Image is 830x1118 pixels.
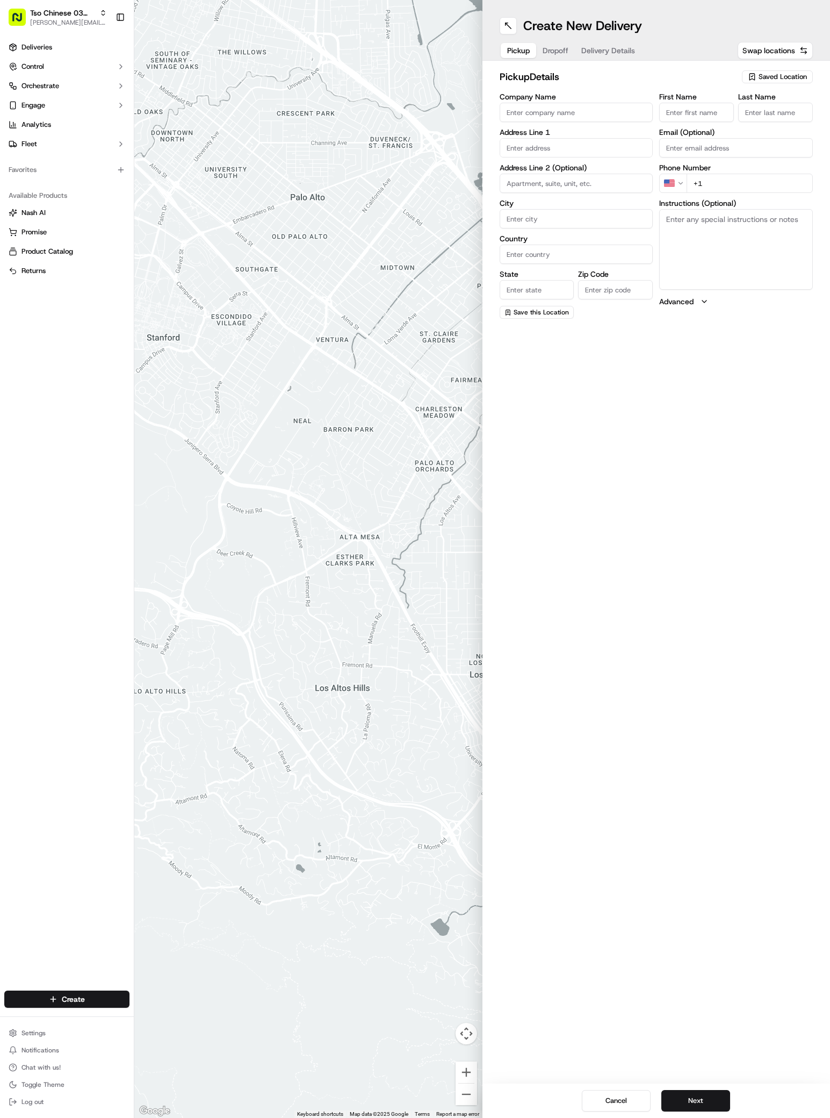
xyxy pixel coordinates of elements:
span: Toggle Theme [21,1080,64,1089]
div: Favorites [4,161,129,178]
label: Email (Optional) [659,128,813,136]
button: Tso Chinese 03 TsoCo[PERSON_NAME][EMAIL_ADDRESS][DOMAIN_NAME] [4,4,111,30]
button: Zoom out [456,1084,477,1105]
label: Advanced [659,296,694,307]
button: Notifications [4,1043,129,1058]
input: Enter address [500,138,653,157]
button: Tso Chinese 03 TsoCo [30,8,95,18]
button: Chat with us! [4,1060,129,1075]
button: Log out [4,1094,129,1109]
h1: Create New Delivery [523,17,642,34]
a: Report a map error [436,1111,479,1117]
span: Orchestrate [21,81,59,91]
a: Open this area in Google Maps (opens a new window) [137,1104,172,1118]
button: Engage [4,97,129,114]
a: Promise [9,227,125,237]
label: City [500,199,653,207]
button: Save this Location [500,306,574,319]
label: Company Name [500,93,653,101]
a: Deliveries [4,39,129,56]
h2: pickup Details [500,69,736,84]
button: Orchestrate [4,77,129,95]
a: Nash AI [9,208,125,218]
button: Toggle Theme [4,1077,129,1092]
input: Enter email address [659,138,813,157]
button: Control [4,58,129,75]
input: Enter state [500,280,574,299]
input: Enter city [500,209,653,228]
span: Log out [21,1098,44,1106]
label: Address Line 2 (Optional) [500,164,653,171]
span: Chat with us! [21,1063,61,1072]
span: Notifications [21,1046,59,1055]
span: Engage [21,101,45,110]
input: Enter company name [500,103,653,122]
button: Create [4,991,129,1008]
span: Settings [21,1029,46,1037]
span: Returns [21,266,46,276]
button: Swap locations [738,42,813,59]
img: Google [137,1104,172,1118]
button: Settings [4,1026,129,1041]
span: Dropoff [543,45,568,56]
button: Returns [4,262,129,279]
span: Fleet [21,139,37,149]
button: Promise [4,224,129,241]
span: Deliveries [21,42,52,52]
input: Enter last name [738,103,813,122]
button: Nash AI [4,204,129,221]
input: Enter zip code [578,280,653,299]
span: Pickup [507,45,530,56]
button: Fleet [4,135,129,153]
button: [PERSON_NAME][EMAIL_ADDRESS][DOMAIN_NAME] [30,18,107,27]
button: Saved Location [742,69,813,84]
span: Save this Location [514,308,569,317]
span: Promise [21,227,47,237]
span: Delivery Details [581,45,635,56]
button: Zoom in [456,1062,477,1083]
button: Map camera controls [456,1023,477,1044]
label: Country [500,235,653,242]
span: Analytics [21,120,51,130]
input: Enter first name [659,103,734,122]
a: Product Catalog [9,247,125,256]
span: Map data ©2025 Google [350,1111,408,1117]
span: Create [62,994,85,1005]
button: Product Catalog [4,243,129,260]
span: Control [21,62,44,71]
label: First Name [659,93,734,101]
button: Next [661,1090,730,1112]
label: Address Line 1 [500,128,653,136]
input: Enter phone number [687,174,813,193]
span: Nash AI [21,208,46,218]
div: Available Products [4,187,129,204]
span: Swap locations [742,45,795,56]
a: Analytics [4,116,129,133]
label: Zip Code [578,270,653,278]
a: Terms (opens in new tab) [415,1111,430,1117]
input: Enter country [500,245,653,264]
button: Cancel [582,1090,651,1112]
input: Apartment, suite, unit, etc. [500,174,653,193]
a: Returns [9,266,125,276]
label: Instructions (Optional) [659,199,813,207]
span: Saved Location [759,72,807,82]
button: Advanced [659,296,813,307]
span: Product Catalog [21,247,73,256]
label: State [500,270,574,278]
label: Phone Number [659,164,813,171]
label: Last Name [738,93,813,101]
button: Keyboard shortcuts [297,1110,343,1118]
